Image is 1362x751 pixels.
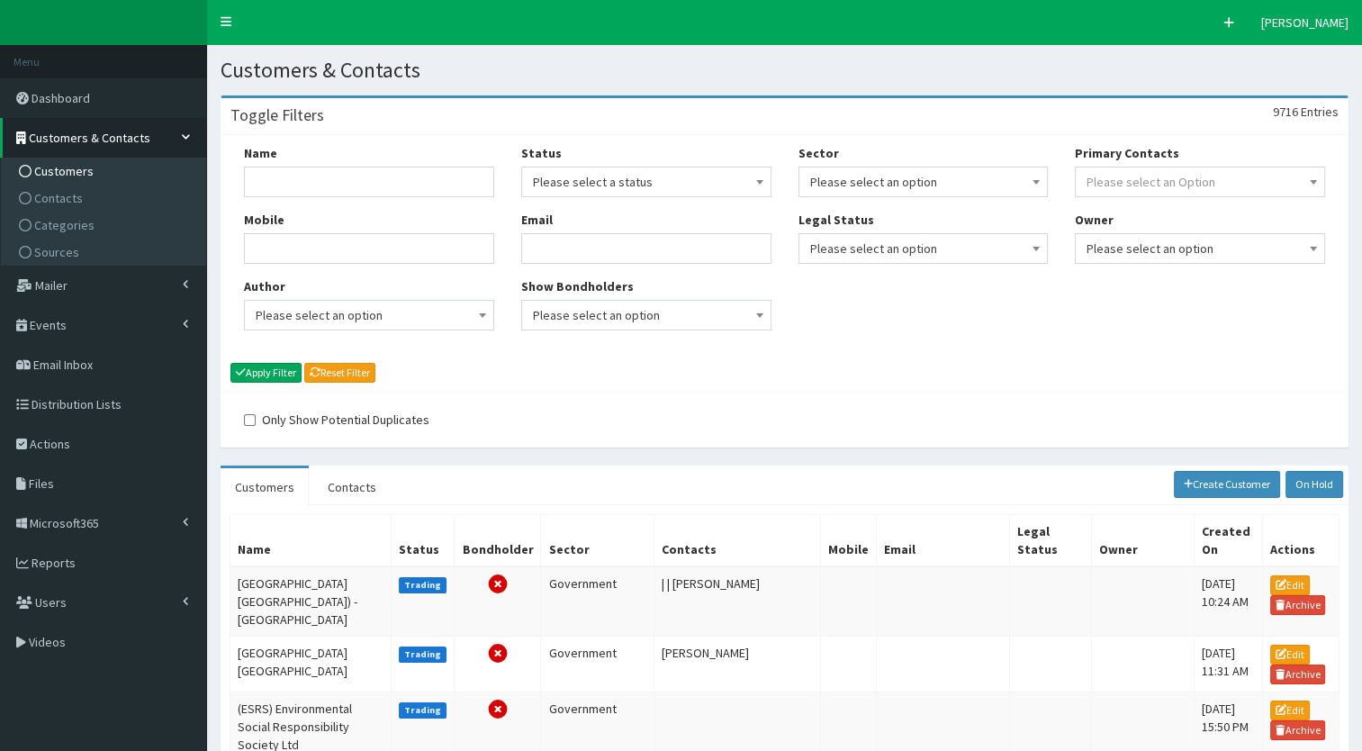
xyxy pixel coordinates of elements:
th: Bondholder [455,514,541,566]
label: Trading [399,647,447,663]
span: Please select an option [533,303,760,328]
span: Please select an Option [1087,174,1215,190]
td: Government [541,566,654,637]
span: Please select an option [1087,236,1313,261]
span: Please select an option [256,303,483,328]
td: [GEOGRAPHIC_DATA] [GEOGRAPHIC_DATA] [230,636,392,692]
label: Status [521,144,562,162]
td: | | [PERSON_NAME] [654,566,821,637]
th: Contacts [654,514,821,566]
span: Microsoft365 [30,515,99,531]
span: Actions [30,436,70,452]
th: Status [391,514,455,566]
span: Files [29,475,54,492]
span: Mailer [35,277,68,294]
td: [GEOGRAPHIC_DATA] [GEOGRAPHIC_DATA]) - [GEOGRAPHIC_DATA] [230,566,392,637]
td: Government [541,636,654,692]
a: Edit [1270,701,1310,720]
th: Owner [1091,514,1194,566]
span: Please select a status [533,169,760,195]
th: Legal Status [1009,514,1091,566]
span: Please select an option [521,300,771,330]
th: Email [877,514,1010,566]
span: Users [35,594,67,611]
a: Edit [1270,645,1310,665]
button: Apply Filter [230,363,302,383]
label: Author [244,277,285,295]
span: Events [30,317,67,333]
label: Only Show Potential Duplicates [244,411,429,429]
td: [DATE] 10:24 AM [1194,566,1262,637]
label: Trading [399,577,447,593]
h3: Toggle Filters [230,107,324,123]
h1: Customers & Contacts [221,59,1348,82]
label: Mobile [244,211,284,229]
td: [DATE] 11:31 AM [1194,636,1262,692]
input: Only Show Potential Duplicates [244,414,256,426]
span: Dashboard [32,90,90,106]
label: Email [521,211,553,229]
a: Customers [221,468,309,506]
label: Show Bondholders [521,277,634,295]
span: Categories [34,217,95,233]
span: Contacts [34,190,83,206]
label: Primary Contacts [1075,144,1179,162]
a: Categories [5,212,206,239]
span: Reports [32,555,76,571]
label: Sector [798,144,839,162]
label: Name [244,144,277,162]
span: Please select a status [521,167,771,197]
th: Mobile [821,514,877,566]
span: Videos [29,634,66,650]
a: Edit [1270,575,1310,595]
span: Email Inbox [33,357,93,373]
a: Archive [1270,665,1326,684]
span: Sources [34,244,79,260]
th: Name [230,514,392,566]
span: Please select an option [244,300,494,330]
th: Sector [541,514,654,566]
a: Contacts [5,185,206,212]
span: Please select an option [798,233,1049,264]
label: Owner [1075,211,1114,229]
span: Please select an option [810,169,1037,195]
span: Please select an option [798,167,1049,197]
span: Customers & Contacts [29,130,150,146]
a: Customers [5,158,206,185]
label: Trading [399,702,447,719]
span: Please select an option [1075,233,1325,264]
span: Distribution Lists [32,396,122,412]
a: Archive [1270,720,1326,740]
a: Contacts [313,468,391,506]
th: Actions [1262,514,1339,566]
label: Legal Status [798,211,874,229]
span: Please select an option [810,236,1037,261]
a: Sources [5,239,206,266]
th: Created On [1194,514,1262,566]
span: Customers [34,163,94,179]
a: Create Customer [1174,471,1281,498]
td: [PERSON_NAME] [654,636,821,692]
span: [PERSON_NAME] [1261,14,1348,31]
span: 9716 [1273,104,1298,120]
a: Archive [1270,595,1326,615]
a: On Hold [1285,471,1343,498]
a: Reset Filter [304,363,375,383]
span: Entries [1301,104,1339,120]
